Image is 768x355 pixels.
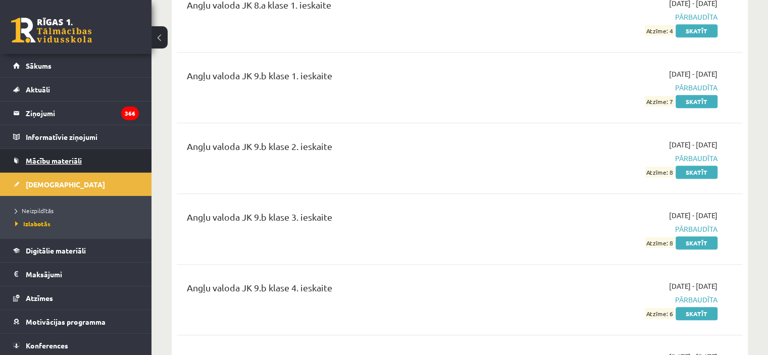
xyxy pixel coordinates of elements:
a: Motivācijas programma [13,310,139,333]
span: Atzīme: 8 [645,237,674,248]
span: [DEMOGRAPHIC_DATA] [26,180,105,189]
span: [DATE] - [DATE] [669,69,718,79]
span: Izlabotās [15,220,50,228]
div: Angļu valoda JK 9.b klase 2. ieskaite [187,139,536,158]
span: [DATE] - [DATE] [669,210,718,221]
span: Mācību materiāli [26,156,82,165]
div: Angļu valoda JK 9.b klase 4. ieskaite [187,281,536,299]
span: Pārbaudīta [551,224,718,234]
span: Atzīme: 4 [645,25,674,36]
a: Mācību materiāli [13,149,139,172]
span: Sākums [26,61,52,70]
span: Motivācijas programma [26,317,106,326]
a: Maksājumi [13,263,139,286]
span: Aktuāli [26,85,50,94]
span: Konferences [26,341,68,350]
a: Sākums [13,54,139,77]
a: Rīgas 1. Tālmācības vidusskola [11,18,92,43]
a: Izlabotās [15,219,141,228]
span: Pārbaudīta [551,12,718,22]
a: Ziņojumi366 [13,102,139,125]
i: 366 [121,107,139,120]
a: Aktuāli [13,78,139,101]
span: Pārbaudīta [551,82,718,93]
a: Digitālie materiāli [13,239,139,262]
span: [DATE] - [DATE] [669,281,718,291]
span: Neizpildītās [15,207,54,215]
a: Atzīmes [13,286,139,310]
div: Angļu valoda JK 9.b klase 3. ieskaite [187,210,536,229]
span: Atzīmes [26,293,53,302]
span: Atzīme: 6 [645,308,674,319]
a: Neizpildītās [15,206,141,215]
div: Angļu valoda JK 9.b klase 1. ieskaite [187,69,536,87]
a: Skatīt [676,24,718,37]
legend: Maksājumi [26,263,139,286]
a: Skatīt [676,95,718,108]
legend: Informatīvie ziņojumi [26,125,139,148]
span: Pārbaudīta [551,294,718,305]
a: Skatīt [676,307,718,320]
span: [DATE] - [DATE] [669,139,718,150]
span: Atzīme: 8 [645,167,674,177]
a: Informatīvie ziņojumi [13,125,139,148]
a: Skatīt [676,236,718,249]
span: Digitālie materiāli [26,246,86,255]
span: Pārbaudīta [551,153,718,164]
a: Skatīt [676,166,718,179]
legend: Ziņojumi [26,102,139,125]
a: [DEMOGRAPHIC_DATA] [13,173,139,196]
span: Atzīme: 7 [645,96,674,107]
